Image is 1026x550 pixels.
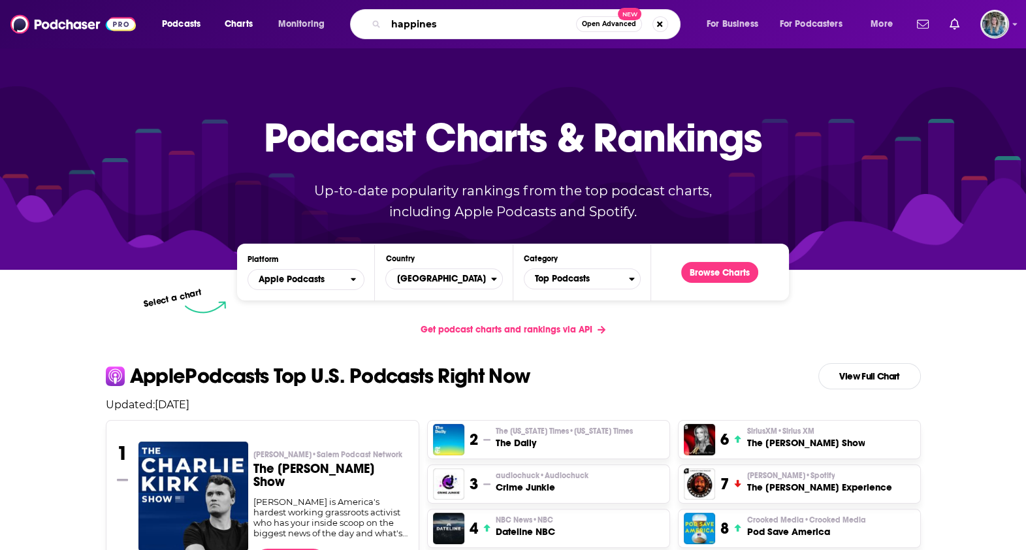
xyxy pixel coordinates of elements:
[433,424,464,455] img: The Daily
[980,10,1009,39] img: User Profile
[269,14,342,35] button: open menu
[185,301,226,314] img: select arrow
[569,427,633,436] span: • [US_STATE] Times
[912,13,934,35] a: Show notifications dropdown
[496,426,633,436] span: The [US_STATE] Times
[746,426,814,436] span: SiriusXM
[253,449,408,460] p: Charlie Kirk • Salem Podcast Network
[496,515,555,538] a: NBC News•NBCDateline NBC
[362,9,693,39] div: Search podcasts, credits, & more...
[681,262,758,283] button: Browse Charts
[746,470,891,494] a: [PERSON_NAME]•SpotifyThe [PERSON_NAME] Experience
[496,470,588,494] a: audiochuck•AudiochuckCrime Junkie
[746,426,865,436] p: SiriusXM • Sirius XM
[216,14,261,35] a: Charts
[433,468,464,500] img: Crime Junkie
[746,426,865,449] a: SiriusXM•Sirius XMThe [PERSON_NAME] Show
[771,14,861,35] button: open menu
[253,449,408,496] a: [PERSON_NAME]•Salem Podcast NetworkThe [PERSON_NAME] Show
[143,287,203,310] p: Select a chart
[496,525,555,538] h3: Dateline NBC
[248,269,364,290] button: open menu
[496,436,633,449] h3: The Daily
[130,366,530,387] p: Apple Podcasts Top U.S. Podcasts Right Now
[746,470,891,481] p: Joe Rogan • Spotify
[746,481,891,494] h3: The [PERSON_NAME] Experience
[720,519,729,538] h3: 8
[470,474,478,494] h3: 3
[470,519,478,538] h3: 4
[707,15,758,33] span: For Business
[720,474,729,494] h3: 7
[496,515,555,525] p: NBC News • NBC
[684,424,715,455] img: The Megyn Kelly Show
[248,269,364,290] h2: Platforms
[386,14,576,35] input: Search podcasts, credits, & more...
[259,275,325,284] span: Apple Podcasts
[746,515,865,525] p: Crooked Media • Crooked Media
[312,450,402,459] span: • Salem Podcast Network
[153,14,217,35] button: open menu
[576,16,642,32] button: Open AdvancedNew
[496,515,553,525] span: NBC News
[746,525,865,538] h3: Pod Save America
[944,13,965,35] a: Show notifications dropdown
[289,180,738,222] p: Up-to-date popularity rankings from the top podcast charts, including Apple Podcasts and Spotify.
[386,268,490,290] span: [GEOGRAPHIC_DATA]
[780,15,842,33] span: For Podcasters
[524,268,629,290] span: Top Podcasts
[496,470,588,481] p: audiochuck • Audiochuck
[746,515,865,525] span: Crooked Media
[95,398,931,411] p: Updated: [DATE]
[410,314,616,346] a: Get podcast charts and rankings via API
[777,427,814,436] span: • Sirius XM
[871,15,893,33] span: More
[532,515,553,525] span: • NBC
[496,426,633,449] a: The [US_STATE] Times•[US_STATE] TimesThe Daily
[980,10,1009,39] button: Show profile menu
[264,95,762,180] p: Podcast Charts & Rankings
[803,515,865,525] span: • Crooked Media
[253,462,408,489] h3: The [PERSON_NAME] Show
[117,442,128,465] h3: 1
[10,12,136,37] img: Podchaser - Follow, Share and Rate Podcasts
[162,15,200,33] span: Podcasts
[539,471,588,480] span: • Audiochuck
[861,14,909,35] button: open menu
[421,324,592,335] span: Get podcast charts and rankings via API
[106,366,125,385] img: apple Icon
[746,515,865,538] a: Crooked Media•Crooked MediaPod Save America
[433,513,464,544] img: Dateline NBC
[684,468,715,500] img: The Joe Rogan Experience
[524,268,641,289] button: Categories
[253,449,402,460] span: [PERSON_NAME]
[618,8,641,20] span: New
[253,496,408,538] div: [PERSON_NAME] is America's hardest working grassroots activist who has your inside scoop on the b...
[805,471,835,480] span: • Spotify
[746,470,835,481] span: [PERSON_NAME]
[684,513,715,544] img: Pod Save America
[720,430,729,449] h3: 6
[278,15,325,33] span: Monitoring
[818,363,921,389] a: View Full Chart
[496,426,633,436] p: The New York Times • New York Times
[470,430,478,449] h3: 2
[697,14,775,35] button: open menu
[496,481,588,494] h3: Crime Junkie
[225,15,253,33] span: Charts
[746,436,865,449] h3: The [PERSON_NAME] Show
